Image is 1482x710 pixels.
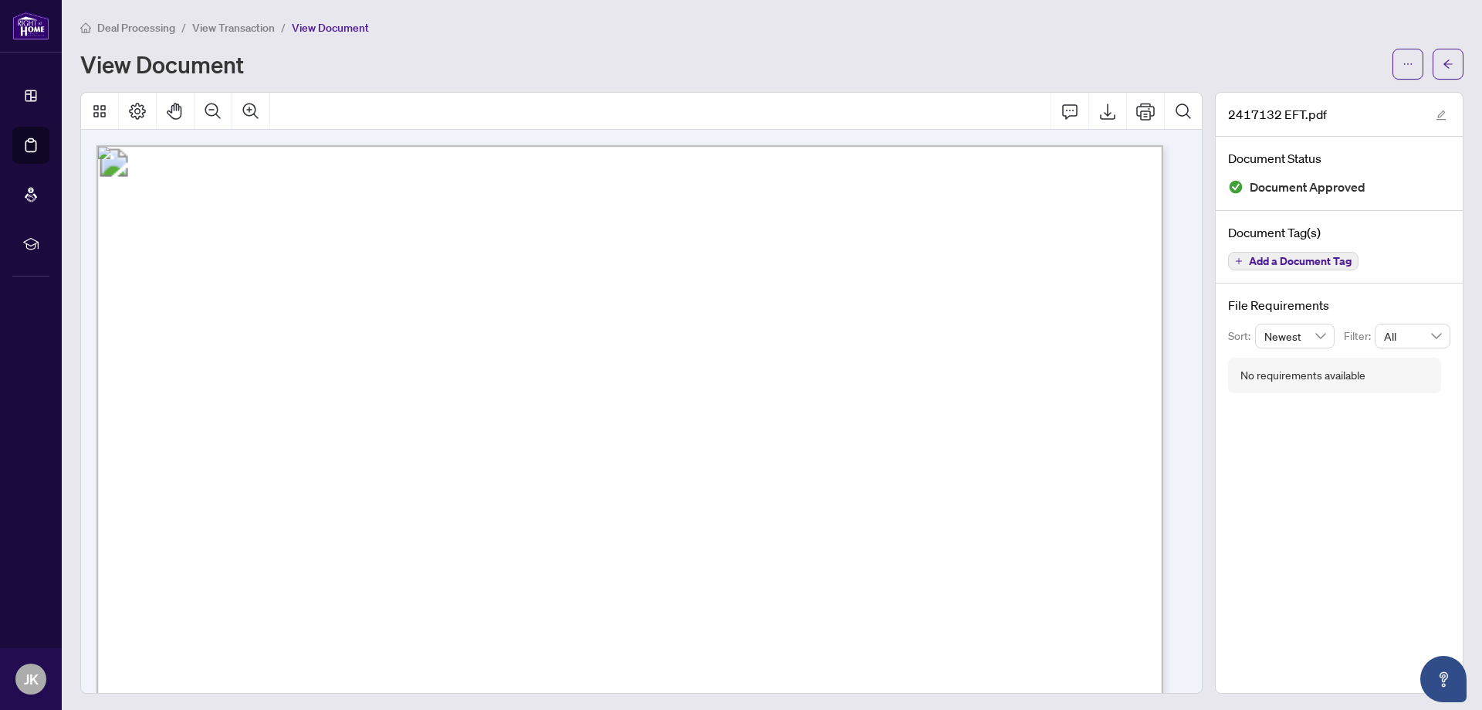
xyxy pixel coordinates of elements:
span: Newest [1264,324,1326,348]
img: Document Status [1228,179,1243,195]
span: Deal Processing [97,21,175,35]
span: arrow-left [1443,59,1453,70]
h4: Document Tag(s) [1228,223,1450,242]
p: Filter: [1344,328,1375,345]
button: Add a Document Tag [1228,252,1358,270]
span: All [1384,324,1441,348]
span: edit [1436,110,1446,121]
li: / [181,19,186,36]
h4: Document Status [1228,149,1450,168]
p: Sort: [1228,328,1255,345]
span: ellipsis [1402,59,1413,70]
button: Open asap [1420,656,1467,702]
span: home [80,22,91,33]
div: No requirements available [1240,367,1365,384]
li: / [281,19,286,36]
span: plus [1235,257,1243,265]
img: logo [12,12,49,40]
span: Add a Document Tag [1249,256,1352,267]
span: 2417132 EFT.pdf [1228,105,1327,124]
span: View Document [292,21,369,35]
h1: View Document [80,52,244,76]
span: JK [24,668,39,690]
span: Document Approved [1250,177,1365,198]
span: View Transaction [192,21,275,35]
h4: File Requirements [1228,296,1450,314]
